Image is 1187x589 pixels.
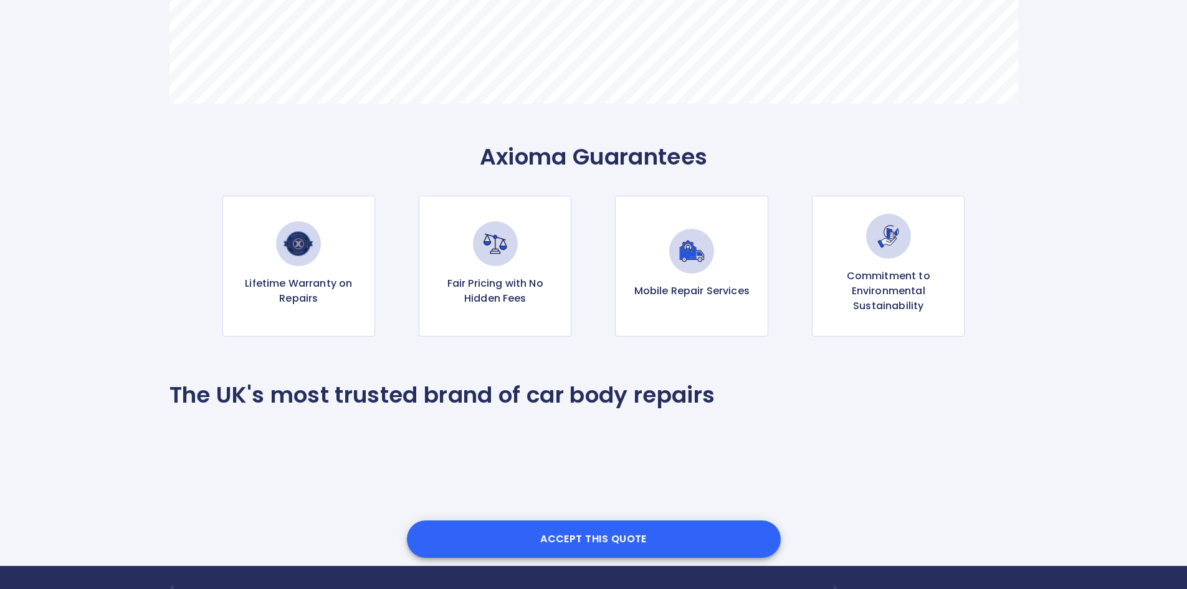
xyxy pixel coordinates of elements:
[822,269,954,314] p: Commitment to Environmental Sustainability
[429,276,561,306] p: Fair Pricing with No Hidden Fees
[473,221,518,266] img: Fair Pricing with No Hidden Fees
[634,284,750,299] p: Mobile Repair Services
[407,520,781,558] button: Accept this Quote
[169,429,1018,516] iframe: Customer reviews powered by Trustpilot
[169,143,1018,171] p: Axioma Guarantees
[169,381,715,409] p: The UK's most trusted brand of car body repairs
[276,221,321,266] img: Lifetime Warranty on Repairs
[233,276,365,306] p: Lifetime Warranty on Repairs
[669,229,714,274] img: Mobile Repair Services
[866,214,911,259] img: Commitment to Environmental Sustainability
